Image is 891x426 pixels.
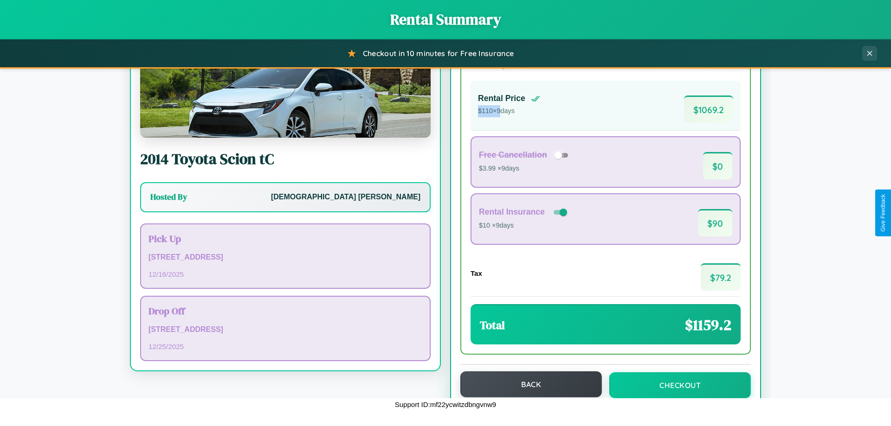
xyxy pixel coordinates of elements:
[609,372,751,398] button: Checkout
[478,94,525,103] h4: Rental Price
[479,163,571,175] p: $3.99 × 9 days
[460,371,602,397] button: Back
[471,269,482,277] h4: Tax
[701,263,741,291] span: $ 79.2
[684,95,733,123] span: $ 1069.2
[148,304,422,318] h3: Drop Off
[395,398,496,411] p: Support ID: mf22ycwitzdbngvnw9
[148,323,422,337] p: [STREET_ADDRESS]
[148,251,422,264] p: [STREET_ADDRESS]
[140,149,431,169] h2: 2014 Toyota Scion tC
[479,150,547,160] h4: Free Cancellation
[479,220,569,232] p: $10 × 9 days
[703,152,732,179] span: $ 0
[479,207,545,217] h4: Rental Insurance
[148,232,422,245] h3: Pick Up
[880,194,886,232] div: Give Feedback
[478,105,540,117] p: $ 110 × 9 days
[9,9,882,30] h1: Rental Summary
[140,45,431,138] img: Toyota Scion tC
[480,318,505,333] h3: Total
[698,209,732,236] span: $ 90
[148,268,422,280] p: 12 / 16 / 2025
[271,191,420,204] p: [DEMOGRAPHIC_DATA] [PERSON_NAME]
[150,191,187,203] h3: Hosted By
[363,49,514,58] span: Checkout in 10 minutes for Free Insurance
[685,315,731,335] span: $ 1159.2
[148,340,422,353] p: 12 / 25 / 2025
